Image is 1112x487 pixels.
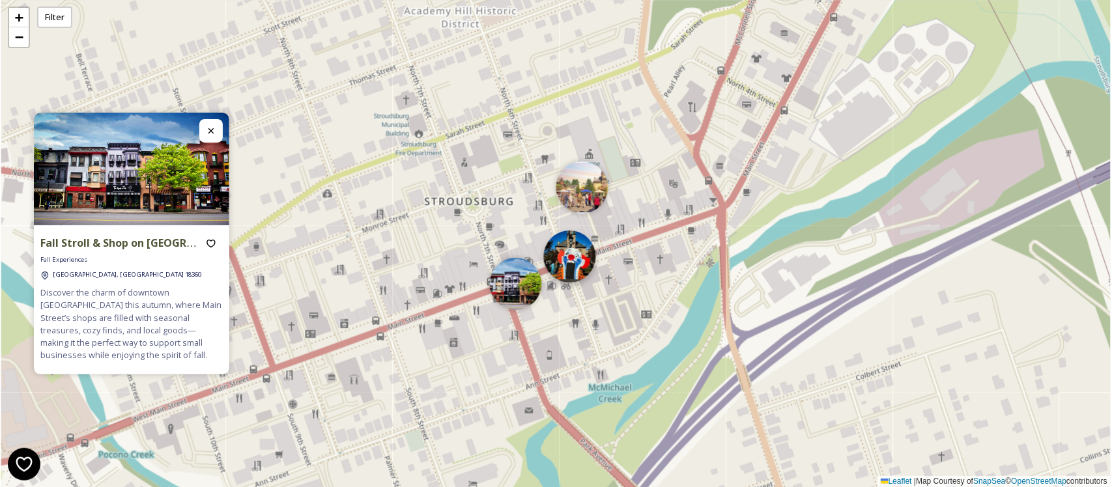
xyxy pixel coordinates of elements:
[973,477,1005,486] a: SnapSea
[15,9,23,25] span: +
[40,236,255,250] strong: Fall Stroll & Shop on [GEOGRAPHIC_DATA]
[877,476,1111,487] div: Map Courtesy of © contributors
[9,8,29,27] a: Zoom in
[9,27,29,47] a: Zoom out
[40,286,223,361] span: Discover the charm of downtown [GEOGRAPHIC_DATA] this autumn, where Main Street’s shops are fille...
[490,258,542,310] img: Marker
[881,477,912,486] a: Leaflet
[1012,477,1067,486] a: OpenStreetMap
[34,113,229,225] img: Fall%20Stroudsburg.jpg
[53,268,201,280] a: [GEOGRAPHIC_DATA], [GEOGRAPHIC_DATA] 18360
[53,270,201,279] span: [GEOGRAPHIC_DATA], [GEOGRAPHIC_DATA] 18360
[556,161,608,214] img: Marker
[544,230,596,283] img: Marker
[37,7,72,28] div: Filter
[40,255,87,264] span: Fall Experiences
[15,29,23,45] span: −
[914,477,916,486] span: |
